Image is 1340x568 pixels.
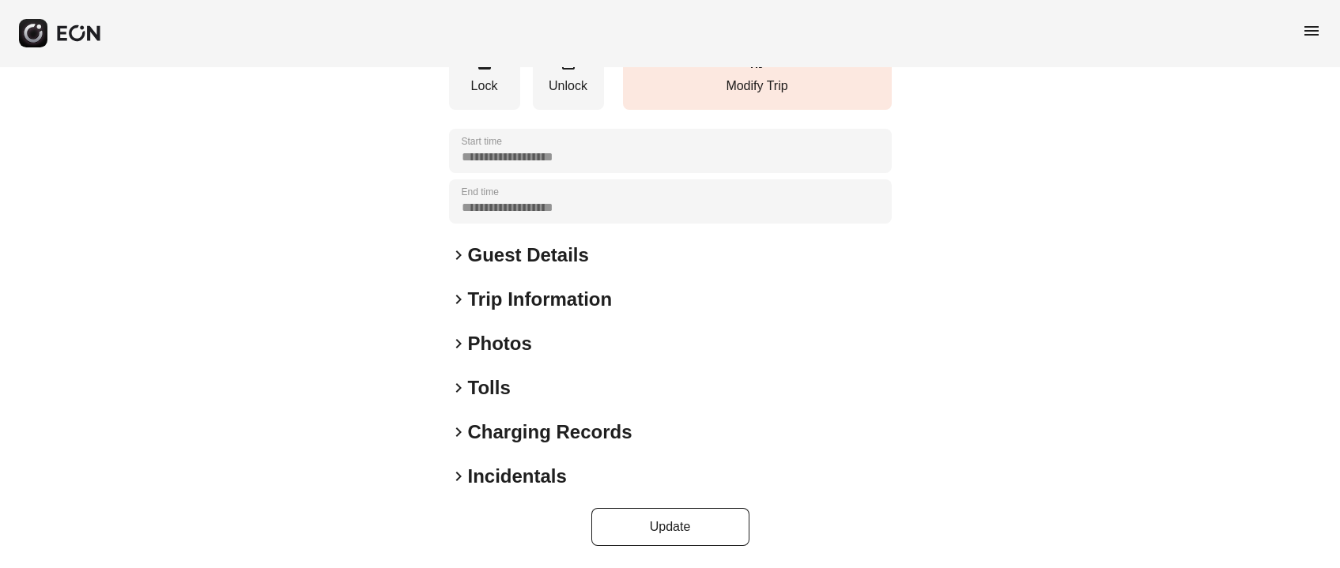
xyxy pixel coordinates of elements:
span: keyboard_arrow_right [449,334,468,353]
h2: Photos [468,331,532,356]
button: Update [591,508,749,546]
span: keyboard_arrow_right [449,423,468,442]
span: keyboard_arrow_right [449,378,468,397]
button: Lock [449,44,520,110]
span: menu [1302,21,1321,40]
span: keyboard_arrow_right [449,467,468,486]
p: Unlock [541,77,596,96]
h2: Guest Details [468,243,589,268]
h2: Charging Records [468,419,632,445]
p: Lock [457,77,512,96]
span: keyboard_arrow_right [449,290,468,309]
p: Modify Trip [631,77,884,96]
h2: Tolls [468,375,511,401]
button: Unlock [533,44,604,110]
button: Modify Trip [623,44,892,110]
h2: Incidentals [468,464,567,489]
h2: Trip Information [468,287,613,312]
span: keyboard_arrow_right [449,246,468,265]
